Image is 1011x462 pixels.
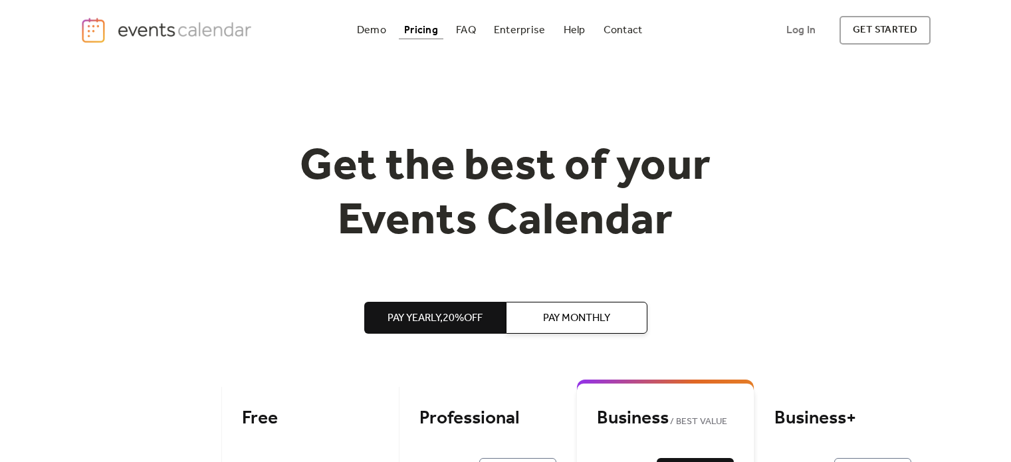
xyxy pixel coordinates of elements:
span: BEST VALUE [669,414,728,430]
div: FAQ [456,27,476,34]
div: Contact [604,27,643,34]
h1: Get the best of your Events Calendar [251,140,761,249]
a: get started [840,16,931,45]
div: Business [597,407,734,430]
a: FAQ [451,21,481,39]
button: Pay Monthly [506,302,647,334]
a: Demo [352,21,392,39]
a: Log In [773,16,829,45]
button: Pay Yearly,20%off [364,302,506,334]
a: Pricing [399,21,443,39]
div: Business+ [774,407,911,430]
div: Professional [419,407,556,430]
a: Contact [598,21,648,39]
div: Demo [357,27,386,34]
div: Enterprise [494,27,545,34]
a: Enterprise [489,21,550,39]
span: Pay Yearly, 20% off [388,310,483,326]
div: Free [242,407,379,430]
div: Help [564,27,586,34]
div: Pricing [404,27,438,34]
span: Pay Monthly [543,310,610,326]
a: Help [558,21,591,39]
a: home [80,17,256,44]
